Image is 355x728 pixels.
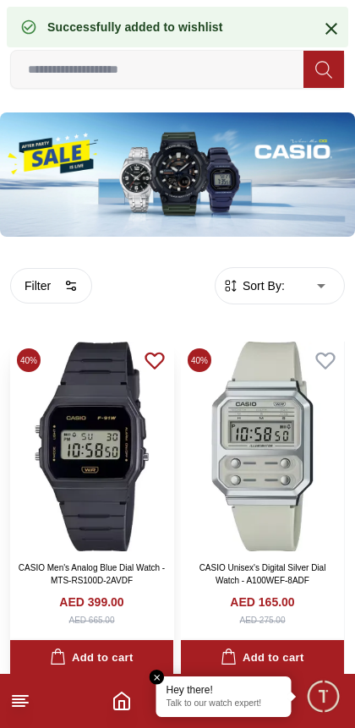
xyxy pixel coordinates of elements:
[19,563,165,585] a: CASIO Men's Analog Blue Dial Watch - MTS-RS100D-2AVDF
[199,563,326,585] a: CASIO Unisex's Digital Silver Dial Watch - A100WEF-8ADF
[150,670,165,685] em: Close tooltip
[305,678,342,715] div: Chat Widget
[167,683,281,697] div: Hey there!
[50,649,133,668] div: Add to cart
[167,698,281,710] p: Talk to our watch expert!
[10,640,173,676] button: Add to cart
[59,594,123,610] h4: AED 399.00
[17,348,41,372] span: 40 %
[47,19,223,36] div: Successfully added to wishlist
[188,348,211,372] span: 40 %
[112,691,132,711] a: Home
[181,342,344,551] img: CASIO Unisex's Digital Silver Dial Watch - A100WEF-8ADF
[230,594,294,610] h4: AED 165.00
[10,342,173,551] img: CASIO Men's Analog Blue Dial Watch - MTS-RS100D-2AVDF
[239,277,285,294] span: Sort By:
[10,268,92,304] button: Filter
[221,649,303,668] div: Add to cart
[181,640,344,676] button: Add to cart
[69,614,115,627] div: AED 665.00
[222,277,285,294] button: Sort By:
[240,614,286,627] div: AED 275.00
